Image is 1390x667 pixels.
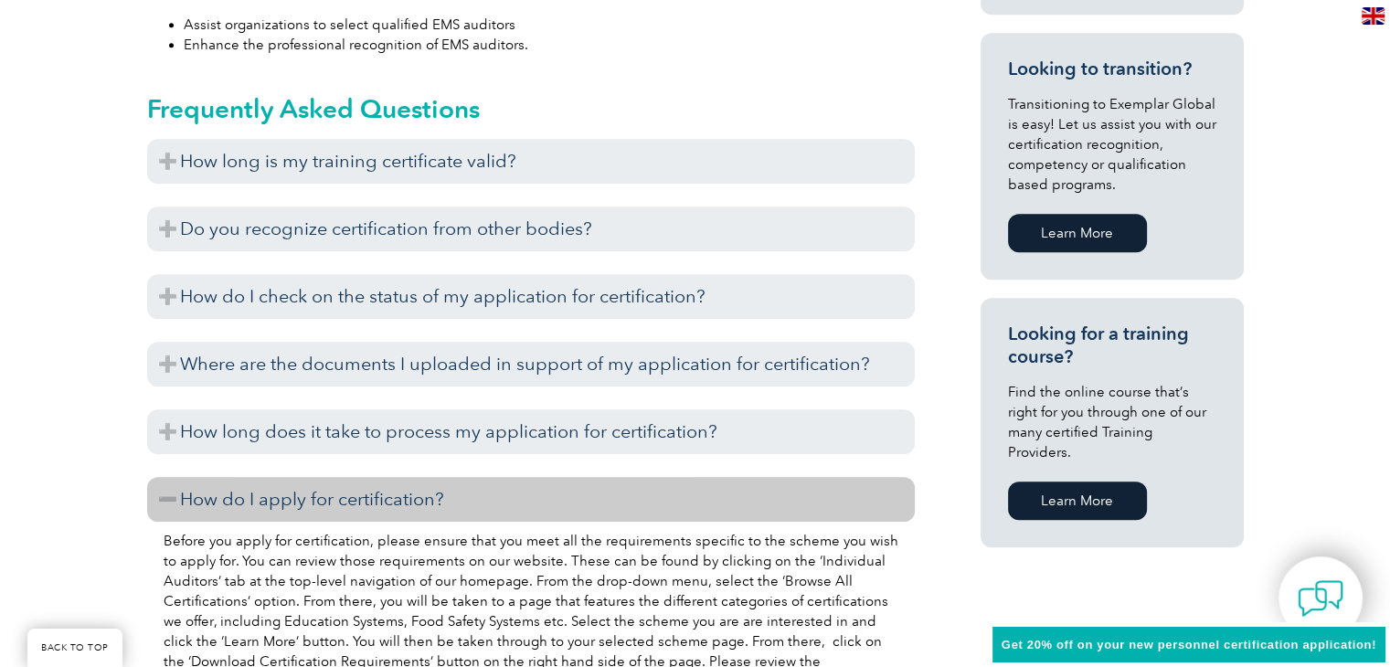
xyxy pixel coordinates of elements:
[147,139,915,184] h3: How long is my training certificate valid?
[27,629,122,667] a: BACK TO TOP
[147,477,915,522] h3: How do I apply for certification?
[147,409,915,454] h3: How long does it take to process my application for certification?
[1008,382,1216,462] p: Find the online course that’s right for you through one of our many certified Training Providers.
[147,206,915,251] h3: Do you recognize certification from other bodies?
[1008,323,1216,368] h3: Looking for a training course?
[1002,638,1376,651] span: Get 20% off on your new personnel certification application!
[1362,7,1385,25] img: en
[1008,94,1216,195] p: Transitioning to Exemplar Global is easy! Let us assist you with our certification recognition, c...
[147,342,915,386] h3: Where are the documents I uploaded in support of my application for certification?
[184,35,915,55] li: Enhance the professional recognition of EMS auditors.
[1008,482,1147,520] a: Learn More
[184,15,915,35] li: Assist organizations to select qualified EMS auditors
[1008,58,1216,80] h3: Looking to transition?
[1298,576,1343,621] img: contact-chat.png
[1008,214,1147,252] a: Learn More
[147,94,915,123] h2: Frequently Asked Questions
[147,274,915,319] h3: How do I check on the status of my application for certification?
